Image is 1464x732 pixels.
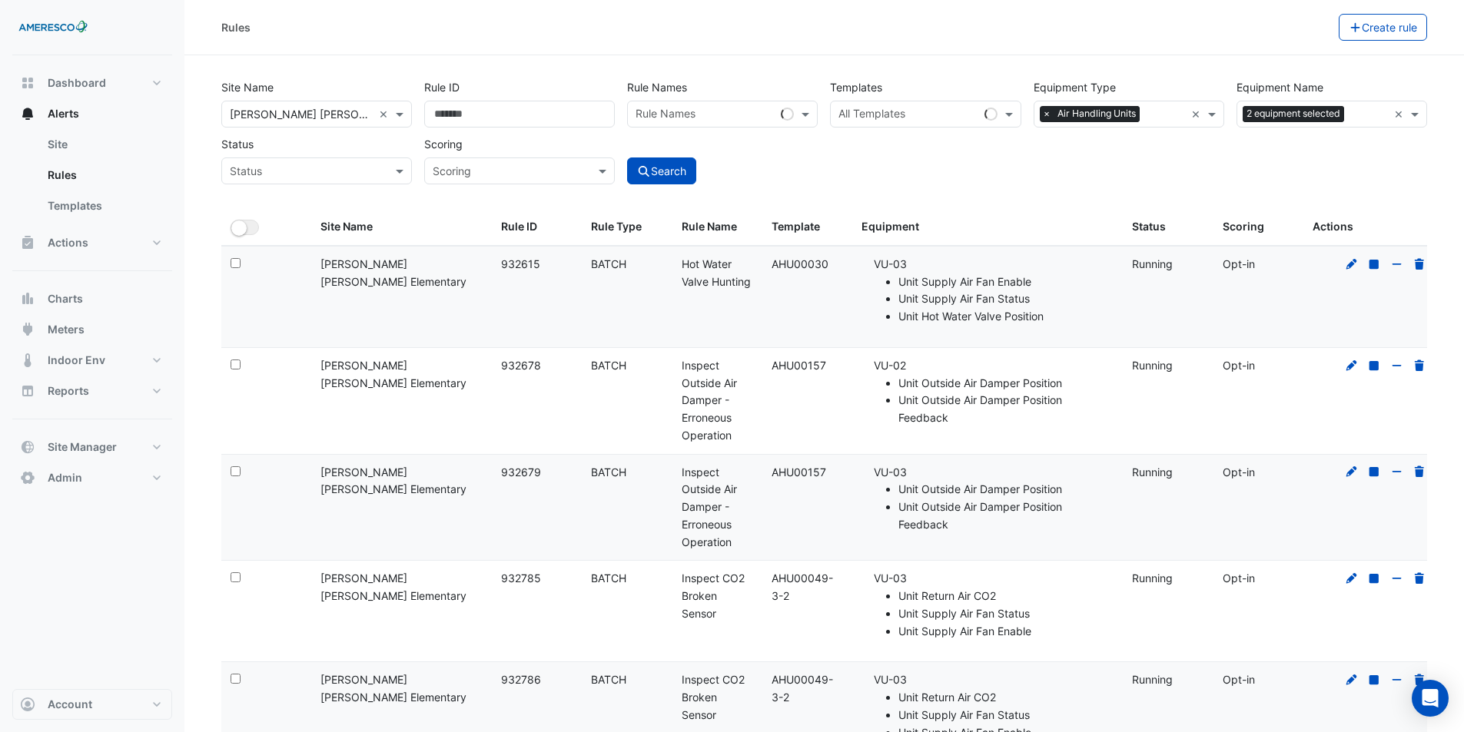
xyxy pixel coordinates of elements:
a: Opt-out [1390,465,1404,479]
a: Edit Rule [1345,571,1359,585]
div: Rule Names [633,105,695,125]
button: Site Manager [12,432,172,462]
div: [PERSON_NAME] [PERSON_NAME] Elementary [320,357,483,392]
img: Company Logo [18,12,88,43]
button: Meters [12,314,172,345]
button: Reports [12,376,172,406]
a: Stop Rule [1367,673,1381,686]
label: Templates [830,74,882,101]
a: Delete Rule [1413,465,1426,479]
div: AHU00049-3-2 [772,570,843,605]
button: Account [12,689,172,720]
div: [PERSON_NAME] [PERSON_NAME] Elementary [320,464,483,499]
a: Opt-out [1390,359,1404,372]
li: Unit Supply Air Fan Status [898,290,1114,308]
div: Status [1132,218,1203,236]
button: Search [627,157,696,184]
li: Unit Return Air CO2 [898,588,1114,605]
app-icon: Site Manager [20,439,35,455]
div: Opt-in [1223,570,1294,588]
a: Stop Rule [1367,359,1381,372]
button: Create rule [1339,14,1428,41]
div: Rule Name [682,218,753,236]
div: [PERSON_NAME] [PERSON_NAME] Elementary [320,671,483,707]
span: Reports [48,383,89,399]
div: Opt-in [1223,357,1294,375]
a: Rules [35,160,172,190]
li: Unit Supply Air Fan Enable [898,623,1114,641]
li: Unit Outside Air Damper Position Feedback [898,392,1114,427]
div: AHU00157 [772,357,843,375]
div: Opt-in [1223,256,1294,273]
div: Rule ID [501,218,573,236]
li: Unit Outside Air Damper Position [898,375,1114,392]
app-icon: Dashboard [20,75,35,91]
label: Equipment Type [1034,74,1116,101]
app-icon: Actions [20,235,35,250]
div: Running [1132,357,1203,375]
div: Running [1132,256,1203,273]
span: Alerts [48,106,79,121]
label: Scoring [424,131,463,157]
div: Rules [221,19,251,35]
div: Equipment [861,218,1114,236]
span: Dashboard [48,75,106,91]
span: Meters [48,322,85,337]
a: Edit Rule [1345,359,1359,372]
div: BATCH [591,357,662,375]
a: Delete Rule [1413,673,1426,686]
button: Alerts [12,98,172,129]
ui-switch: Toggle Select All [231,220,259,233]
div: Inspect Outside Air Damper - Erroneous Operation [682,464,753,551]
div: Rule Type [591,218,662,236]
a: Delete Rule [1413,257,1426,270]
span: Clear [1394,106,1407,122]
a: Site [35,129,172,160]
div: AHU00157 [772,464,843,482]
div: Opt-in [1223,671,1294,689]
app-icon: Meters [20,322,35,337]
li: VU-03 [874,256,1114,326]
div: [PERSON_NAME] [PERSON_NAME] Elementary [320,256,483,291]
div: Scoring [1223,218,1294,236]
app-icon: Admin [20,470,35,485]
label: Rule Names [627,74,687,101]
a: Opt-out [1390,673,1404,686]
li: VU-03 [874,570,1114,640]
span: 2 equipment selected [1243,106,1344,121]
div: Running [1132,671,1203,689]
span: Indoor Env [48,353,105,368]
div: 932786 [501,671,573,689]
div: 932785 [501,570,573,588]
button: Charts [12,283,172,314]
div: All Templates [836,105,905,125]
div: Actions [1313,218,1429,236]
span: Site Manager [48,439,117,455]
div: Opt-in [1223,464,1294,482]
div: Inspect CO2 Broken Sensor [682,671,753,724]
span: × [1040,106,1054,121]
div: Template [772,218,843,236]
li: Unit Supply Air Fan Enable [898,273,1114,291]
app-icon: Indoor Env [20,353,35,368]
a: Opt-out [1390,571,1404,585]
span: Clear [379,106,392,122]
li: VU-03 [874,464,1114,534]
a: Stop Rule [1367,465,1381,479]
div: 932678 [501,357,573,375]
button: Dashboard [12,68,172,98]
app-icon: Reports [20,383,35,399]
a: Edit Rule [1345,673,1359,686]
li: Unit Outside Air Damper Position Feedback [898,498,1114,534]
button: Indoor Env [12,345,172,376]
div: BATCH [591,570,662,588]
div: 932679 [501,464,573,482]
li: VU-02 [874,357,1114,427]
div: Inspect Outside Air Damper - Erroneous Operation [682,357,753,445]
div: AHU00049-3-2 [772,671,843,707]
div: BATCH [591,464,662,482]
label: Equipment Name [1237,74,1323,101]
li: Unit Outside Air Damper Position [898,481,1114,498]
span: Account [48,697,92,712]
a: Delete Rule [1413,571,1426,585]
